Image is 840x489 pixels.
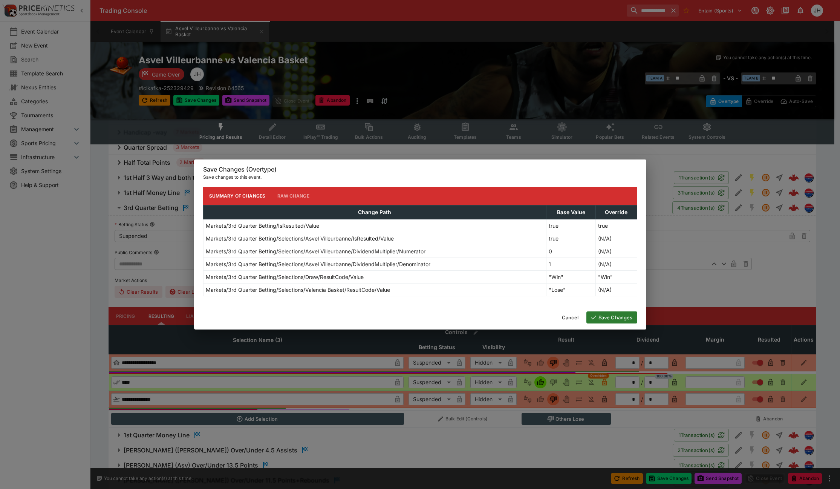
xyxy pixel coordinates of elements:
button: Raw Change [271,187,315,205]
p: Markets/3rd Quarter Betting/Selections/Asvel Villeurbanne/DividendMultiplier/Denominator [206,260,430,268]
td: (N/A) [596,258,637,270]
button: Cancel [557,311,583,323]
th: Override [596,205,637,219]
button: Save Changes [586,311,637,323]
p: Markets/3rd Quarter Betting/Selections/Asvel Villeurbanne/IsResulted/Value [206,235,394,242]
td: "Win" [546,270,596,283]
td: "Lose" [546,283,596,296]
td: 1 [546,258,596,270]
th: Base Value [546,205,596,219]
p: Markets/3rd Quarter Betting/Selections/Asvel Villeurbanne/DividendMultiplier/Numerator [206,247,425,255]
td: (N/A) [596,283,637,296]
td: true [546,232,596,245]
p: Markets/3rd Quarter Betting/IsResulted/Value [206,222,319,230]
td: (N/A) [596,232,637,245]
h6: Save Changes (Overtype) [203,166,637,173]
td: true [596,219,637,232]
th: Change Path [203,205,546,219]
td: "Win" [596,270,637,283]
p: Markets/3rd Quarter Betting/Selections/Valencia Basket/ResultCode/Value [206,286,390,294]
button: Summary of Changes [203,187,272,205]
p: Markets/3rd Quarter Betting/Selections/Draw/ResultCode/Value [206,273,364,281]
td: true [546,219,596,232]
td: (N/A) [596,245,637,258]
p: Save changes to this event. [203,173,637,181]
td: 0 [546,245,596,258]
